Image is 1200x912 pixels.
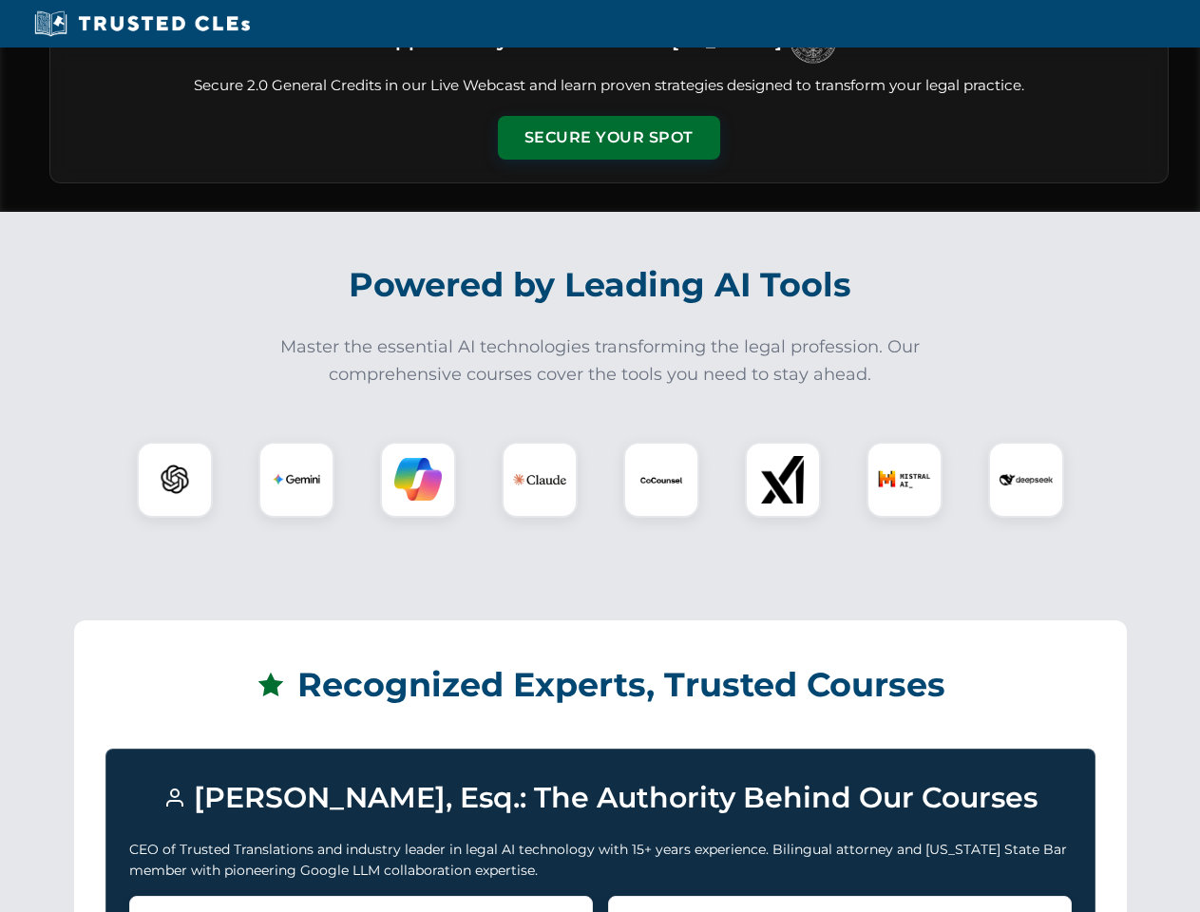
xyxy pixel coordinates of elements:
[380,442,456,518] div: Copilot
[29,9,256,38] img: Trusted CLEs
[502,442,578,518] div: Claude
[394,456,442,503] img: Copilot Logo
[759,456,807,503] img: xAI Logo
[105,652,1095,718] h2: Recognized Experts, Trusted Courses
[74,252,1127,318] h2: Powered by Leading AI Tools
[137,442,213,518] div: ChatGPT
[268,333,933,389] p: Master the essential AI technologies transforming the legal profession. Our comprehensive courses...
[147,452,202,507] img: ChatGPT Logo
[73,75,1145,97] p: Secure 2.0 General Credits in our Live Webcast and learn proven strategies designed to transform ...
[867,442,943,518] div: Mistral AI
[273,456,320,503] img: Gemini Logo
[498,116,720,160] button: Secure Your Spot
[1000,453,1053,506] img: DeepSeek Logo
[745,442,821,518] div: xAI
[988,442,1064,518] div: DeepSeek
[129,839,1072,882] p: CEO of Trusted Translations and industry leader in legal AI technology with 15+ years experience....
[638,456,685,503] img: CoCounsel Logo
[878,453,931,506] img: Mistral AI Logo
[513,453,566,506] img: Claude Logo
[129,772,1072,824] h3: [PERSON_NAME], Esq.: The Authority Behind Our Courses
[258,442,334,518] div: Gemini
[623,442,699,518] div: CoCounsel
